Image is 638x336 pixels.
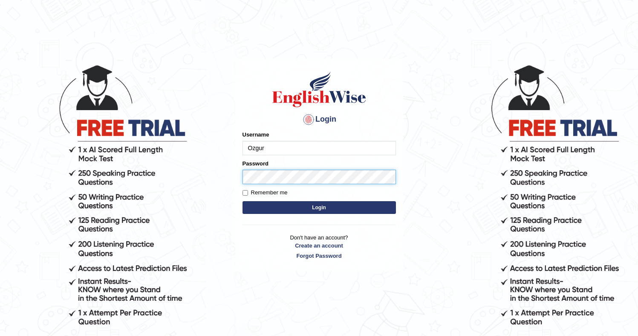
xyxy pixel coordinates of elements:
[242,188,288,197] label: Remember me
[242,113,396,126] h4: Login
[242,242,396,250] a: Create an account
[242,233,396,260] p: Don't have an account?
[271,70,368,108] img: Logo of English Wise sign in for intelligent practice with AI
[242,131,269,139] label: Username
[242,201,396,214] button: Login
[242,190,248,196] input: Remember me
[242,159,268,168] label: Password
[242,252,396,260] a: Forgot Password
